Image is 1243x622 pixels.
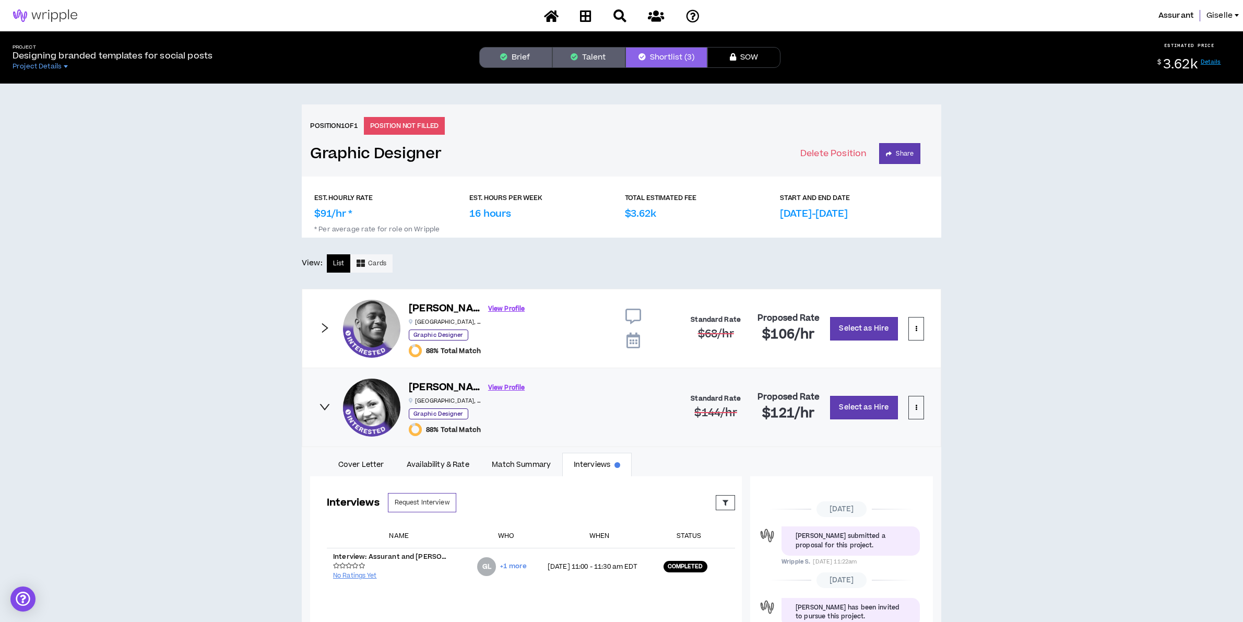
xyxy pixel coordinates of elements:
[409,330,468,341] p: Graphic Designer
[796,603,906,621] div: [PERSON_NAME] has been invited to pursue this project.
[368,259,386,268] span: Cards
[409,408,468,419] p: Graphic Designer
[1206,10,1233,21] span: Giselle
[395,453,480,477] a: Availability & Rate
[657,525,721,548] th: Status
[469,207,511,221] p: 16 hours
[830,396,898,419] button: Select as Hire
[319,401,330,413] span: right
[10,586,35,612] div: Open Intercom Messenger
[1158,10,1193,21] span: Assurant
[302,257,323,269] p: View:
[757,313,820,323] h4: Proposed Rate
[13,50,212,62] p: Designing branded templates for social posts
[782,558,810,566] span: Wripple S.
[319,322,330,334] span: right
[426,426,481,434] span: 88% Total Match
[327,525,471,548] th: Name
[664,561,707,572] div: Completed
[479,47,552,68] button: Brief
[343,300,400,357] div: Neil M.
[310,145,442,163] a: Graphic Designer
[691,316,741,324] h4: Standard Rate
[481,453,562,477] a: Match Summary
[488,379,525,397] a: View Profile
[327,453,395,477] a: Cover Letter
[327,496,380,510] h3: Interviews
[780,193,850,203] p: START AND END DATE
[562,453,632,477] a: Interviews
[879,143,920,164] button: Share
[796,532,906,550] div: [PERSON_NAME] submitted a proposal for this project.
[364,117,445,135] p: POSITION NOT FILLED
[757,392,820,402] h4: Proposed Rate
[310,121,358,131] h6: Position 1 of 1
[813,558,857,566] span: [DATE] 11:22am
[477,557,496,576] div: Giselle L.
[830,317,898,341] button: Select as Hire
[314,221,929,233] p: * Per average rate for role on Wripple
[350,254,393,273] button: Cards
[552,47,625,68] button: Talent
[13,44,212,50] h5: Project
[625,193,697,203] p: TOTAL ESTIMATED FEE
[762,326,815,343] h2: $106 /hr
[426,347,481,355] span: 88% Total Match
[780,207,848,221] p: [DATE]-[DATE]
[758,526,776,545] div: Wripple S.
[800,143,867,164] button: Delete Position
[409,318,482,326] p: [GEOGRAPHIC_DATA] , [GEOGRAPHIC_DATA]
[409,380,482,395] h6: [PERSON_NAME]
[409,397,482,405] p: [GEOGRAPHIC_DATA] , [GEOGRAPHIC_DATA]
[694,405,737,420] span: $144 /hr
[625,47,707,68] button: Shortlist (3)
[482,564,491,570] div: GL
[625,207,656,221] p: $3.62k
[1157,58,1161,67] sup: $
[691,395,741,403] h4: Standard Rate
[333,553,448,561] p: Interview: Assurant and [PERSON_NAME] for Designing branded templates for social posts
[816,572,867,588] span: [DATE]
[762,405,815,422] h2: $121 /hr
[500,561,527,571] span: +1 more
[314,193,373,203] p: EST. HOURLY RATE
[469,193,542,203] p: EST. HOURS PER WEEK
[471,525,541,548] th: Who
[314,207,352,221] p: $91/hr
[409,301,482,316] h6: [PERSON_NAME]
[758,598,776,616] div: Wripple S.
[488,300,525,318] a: View Profile
[541,525,657,548] th: When
[13,62,62,71] span: Project Details
[1164,42,1215,49] p: ESTIMATED PRICE
[333,561,377,581] button: No Ratings Yet
[548,562,651,571] p: [DATE] 11:00 - 11:30 am EDT
[1163,55,1198,74] span: 3.62k
[388,493,456,512] button: Request Interview
[707,47,780,68] button: SOW
[343,379,400,436] div: Irina I.
[816,501,867,517] span: [DATE]
[698,326,734,342] span: $68 /hr
[1201,58,1221,66] a: Details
